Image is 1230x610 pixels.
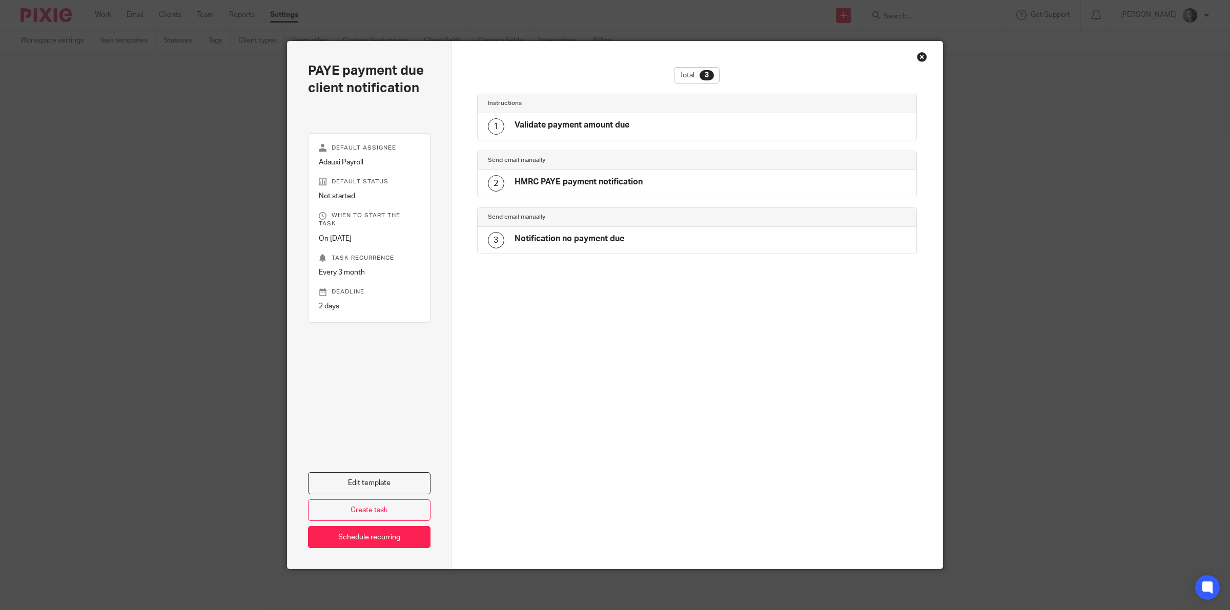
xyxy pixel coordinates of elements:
p: On [DATE] [319,234,420,244]
h4: HMRC PAYE payment notification [515,177,643,187]
div: 2 [488,175,504,192]
a: Schedule recurring [308,526,430,548]
p: Adauxi Payroll [319,157,420,167]
div: 3 [488,232,504,248]
p: Task recurrence [319,254,420,262]
div: Total [674,67,720,83]
a: Edit template [308,472,430,494]
p: Deadline [319,288,420,296]
div: 1 [488,118,504,135]
p: Default assignee [319,144,420,152]
h4: Send email manually [488,156,697,164]
div: 3 [700,70,714,80]
h4: Notification no payment due [515,234,624,244]
p: When to start the task [319,212,420,228]
h4: Send email manually [488,213,697,221]
p: 2 days [319,301,420,311]
div: Close this dialog window [917,52,927,62]
h4: Instructions [488,99,697,108]
h4: Validate payment amount due [515,120,629,131]
p: Not started [319,191,420,201]
p: Default status [319,178,420,186]
h2: PAYE payment due client notification [308,62,430,97]
a: Create task [308,499,430,521]
p: Every 3 month [319,267,420,278]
